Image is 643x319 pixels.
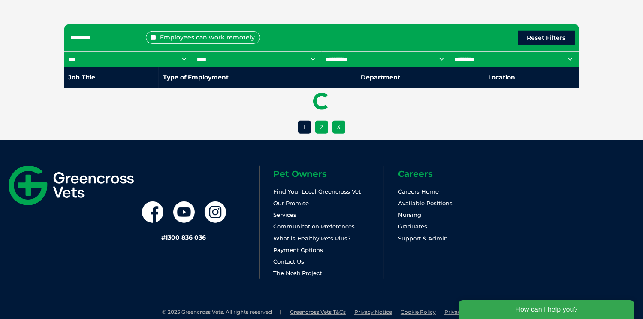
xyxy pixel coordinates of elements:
[354,309,392,315] a: Privacy Notice
[332,121,345,134] button: 3
[69,73,96,81] nobr: Job Title
[398,211,421,218] a: Nursing
[626,39,635,48] button: Search
[489,73,516,81] nobr: Location
[398,223,427,230] a: Graduates
[162,234,206,241] a: #1300 836 036
[163,73,229,81] nobr: Type of Employment
[273,258,304,265] a: Contact Us
[162,234,166,241] span: #
[518,31,575,45] button: Reset Filters
[151,35,156,40] input: Employees can work remotely
[273,170,384,178] h6: Pet Owners
[273,200,309,207] a: Our Promise
[361,73,400,81] nobr: Department
[398,170,509,178] h6: Careers
[273,246,323,253] a: Payment Options
[146,31,260,44] label: Employees can work remotely
[298,121,311,134] button: 1
[273,235,351,242] a: What is Healthy Pets Plus?
[398,188,439,195] a: Careers Home
[398,200,453,207] a: Available Positions
[315,121,328,134] button: 2
[5,5,181,24] div: How can I help you?
[273,211,296,218] a: Services
[273,270,322,276] a: The Nosh Project
[398,235,448,242] a: Support & Admin
[401,309,436,315] a: Cookie Policy
[162,309,281,316] li: © 2025 Greencross Vets. All rights reserved
[444,309,481,315] a: Privacy Policy
[290,309,346,315] a: Greencross Vets T&Cs
[273,223,355,230] a: Communication Preferences
[273,188,361,195] a: Find Your Local Greencross Vet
